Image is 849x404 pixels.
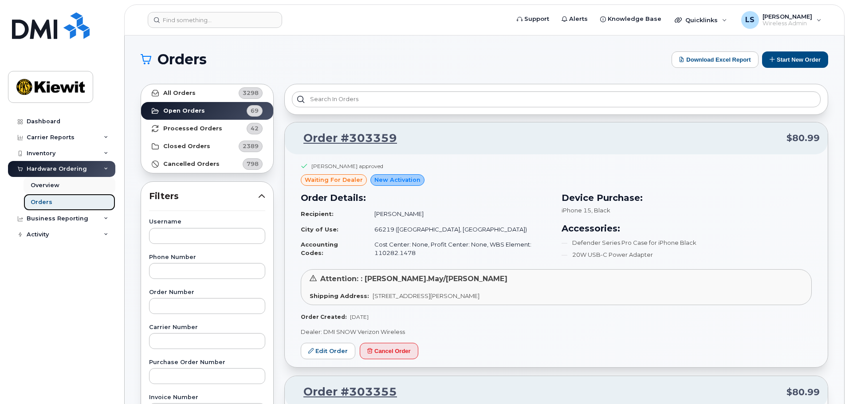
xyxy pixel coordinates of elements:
h3: Accessories: [562,222,812,235]
a: Order #303359 [293,130,397,146]
a: Processed Orders42 [141,120,273,137]
span: New Activation [374,176,421,184]
a: Open Orders69 [141,102,273,120]
strong: Order Created: [301,314,346,320]
span: Filters [149,190,258,203]
td: [PERSON_NAME] [366,206,551,222]
strong: Processed Orders [163,125,222,132]
span: 2389 [243,142,259,150]
span: 3298 [243,89,259,97]
span: , Black [591,207,610,214]
td: 66219 ([GEOGRAPHIC_DATA], [GEOGRAPHIC_DATA]) [366,222,551,237]
h3: Device Purchase: [562,191,812,204]
a: Cancelled Orders798 [141,155,273,173]
li: 20W USB-C Power Adapter [562,251,812,259]
span: [DATE] [350,314,369,320]
strong: Recipient: [301,210,334,217]
strong: Open Orders [163,107,205,114]
label: Order Number [149,290,265,295]
li: Defender Series Pro Case for iPhone Black [562,239,812,247]
p: Dealer: DMI SNOW Verizon Wireless [301,328,812,336]
span: 42 [251,124,259,133]
strong: Cancelled Orders [163,161,220,168]
span: [STREET_ADDRESS][PERSON_NAME] [373,292,480,299]
button: Start New Order [762,51,828,68]
a: All Orders3298 [141,84,273,102]
span: waiting for dealer [305,176,363,184]
label: Username [149,219,265,225]
strong: Closed Orders [163,143,210,150]
button: Cancel Order [360,343,418,359]
iframe: Messenger Launcher [810,365,842,397]
span: iPhone 15 [562,207,591,214]
td: Cost Center: None, Profit Center: None, WBS Element: 110282.1478 [366,237,551,260]
div: [PERSON_NAME] approved [311,162,383,170]
input: Search in orders [292,91,821,107]
h3: Order Details: [301,191,551,204]
strong: City of Use: [301,226,338,233]
span: Orders [157,53,207,66]
strong: Shipping Address: [310,292,369,299]
span: $80.99 [786,386,820,399]
span: $80.99 [786,132,820,145]
span: Attention: : [PERSON_NAME].May/[PERSON_NAME] [320,275,507,283]
a: Closed Orders2389 [141,137,273,155]
label: Phone Number [149,255,265,260]
a: Order #303355 [293,384,397,400]
strong: Accounting Codes: [301,241,338,256]
button: Download Excel Report [672,51,759,68]
label: Carrier Number [149,325,265,330]
label: Invoice Number [149,395,265,400]
span: 798 [247,160,259,168]
a: Edit Order [301,343,355,359]
label: Purchase Order Number [149,360,265,365]
strong: All Orders [163,90,196,97]
span: 69 [251,106,259,115]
